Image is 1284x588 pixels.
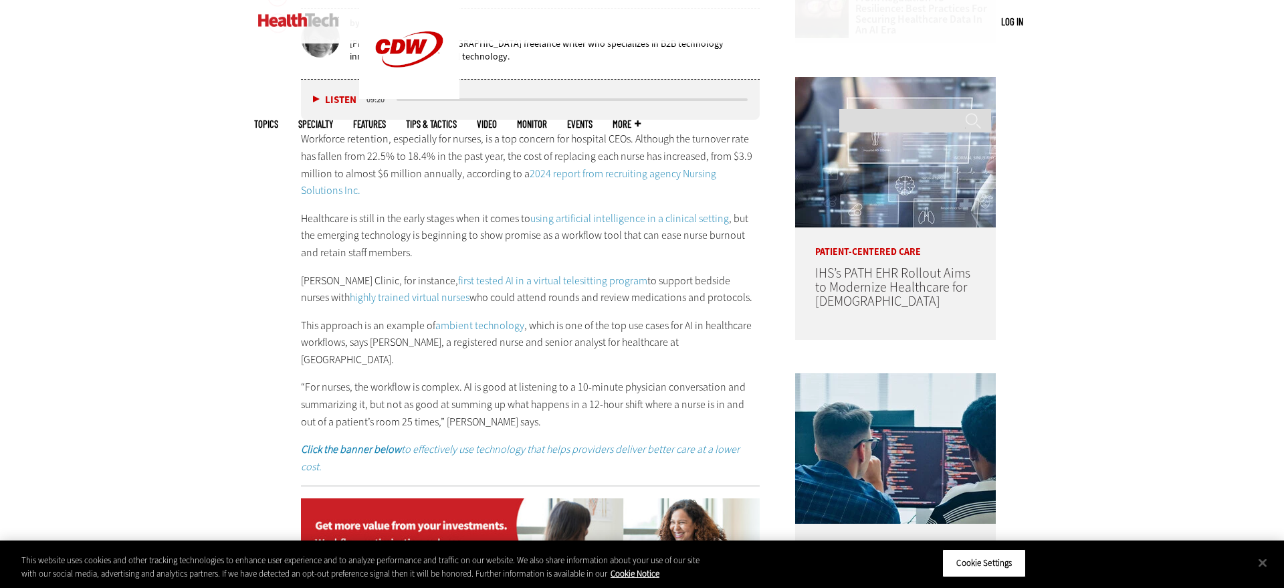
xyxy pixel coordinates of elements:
[353,119,386,129] a: Features
[942,549,1026,577] button: Cookie Settings
[795,77,996,227] img: Electronic health records
[406,119,457,129] a: Tips & Tactics
[21,554,706,580] div: This website uses cookies and other tracking technologies to enhance user experience and to analy...
[301,442,740,474] em: to effectively use technology that helps providers deliver better care at a lower cost.
[435,318,524,332] a: ambient technology
[613,119,641,129] span: More
[458,274,647,288] a: first tested AI in a virtual telesitting program
[517,119,547,129] a: MonITor
[301,442,740,474] a: Click the banner belowto effectively use technology that helps providers deliver better care at a...
[258,13,339,27] img: Home
[301,130,760,199] p: Workforce retention, especially for nurses, is a top concern for hospital CEOs. Although the turn...
[301,272,760,306] p: [PERSON_NAME] Clinic, for instance, to support bedside nurses with who could attend rounds and re...
[477,119,497,129] a: Video
[795,373,996,524] img: Coworkers coding
[350,290,469,304] a: highly trained virtual nurses
[1248,548,1277,577] button: Close
[298,119,333,129] span: Specialty
[301,317,760,369] p: This approach is an example of , which is one of the top use cases for AI in healthcare workflows...
[301,210,760,262] p: Healthcare is still in the early stages when it comes to , but the emerging technology is beginni...
[815,264,970,310] a: IHS’s PATH EHR Rollout Aims to Modernize Healthcare for [DEMOGRAPHIC_DATA]
[359,88,459,102] a: CDW
[301,498,760,577] img: ht-workflowoptimization-static-2024-na-desktop
[1001,15,1023,29] div: User menu
[1001,15,1023,27] a: Log in
[795,227,996,257] p: Patient-Centered Care
[795,524,996,553] p: Software
[301,442,401,456] strong: Click the banner below
[530,211,729,225] a: using artificial intelligence in a clinical setting
[567,119,593,129] a: Events
[611,568,659,579] a: More information about your privacy
[254,119,278,129] span: Topics
[301,379,760,430] p: “For nurses, the workflow is complex. AI is good at listening to a 10-minute physician conversati...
